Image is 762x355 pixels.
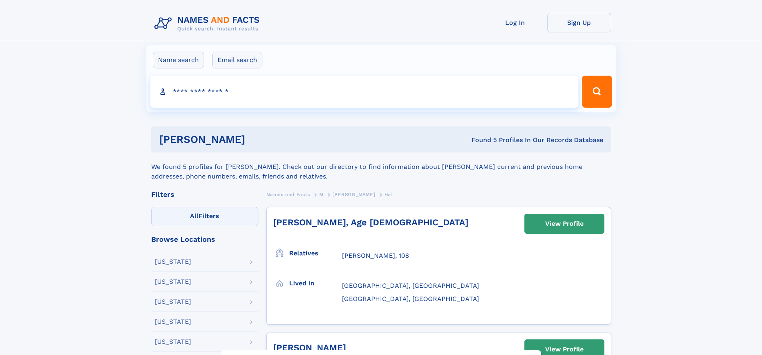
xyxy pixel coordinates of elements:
a: Sign Up [547,13,611,32]
input: search input [150,76,579,108]
a: [PERSON_NAME], Age [DEMOGRAPHIC_DATA] [273,217,468,227]
h3: Relatives [289,247,342,260]
span: [GEOGRAPHIC_DATA], [GEOGRAPHIC_DATA] [342,295,479,303]
div: [US_STATE] [155,279,191,285]
a: [PERSON_NAME] [332,189,375,199]
h1: [PERSON_NAME] [159,134,358,144]
label: Name search [153,52,204,68]
button: Search Button [582,76,612,108]
span: Hal [384,192,393,197]
a: M [319,189,324,199]
span: [GEOGRAPHIC_DATA], [GEOGRAPHIC_DATA] [342,282,479,289]
label: Email search [212,52,262,68]
a: Names and Facts [266,189,310,199]
a: [PERSON_NAME], 108 [342,251,409,260]
div: [US_STATE] [155,259,191,265]
div: [US_STATE] [155,339,191,345]
div: We found 5 profiles for [PERSON_NAME]. Check out our directory to find information about [PERSON_... [151,152,611,181]
a: Log In [483,13,547,32]
label: Filters [151,207,258,226]
img: Logo Names and Facts [151,13,266,34]
span: [PERSON_NAME] [332,192,375,197]
a: [PERSON_NAME] [273,343,346,353]
div: [US_STATE] [155,299,191,305]
span: All [190,212,198,220]
div: Browse Locations [151,236,258,243]
span: M [319,192,324,197]
h3: Lived in [289,277,342,290]
div: Found 5 Profiles In Our Records Database [358,136,603,144]
a: View Profile [525,214,604,233]
div: [US_STATE] [155,319,191,325]
div: Filters [151,191,258,198]
div: View Profile [545,215,584,233]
